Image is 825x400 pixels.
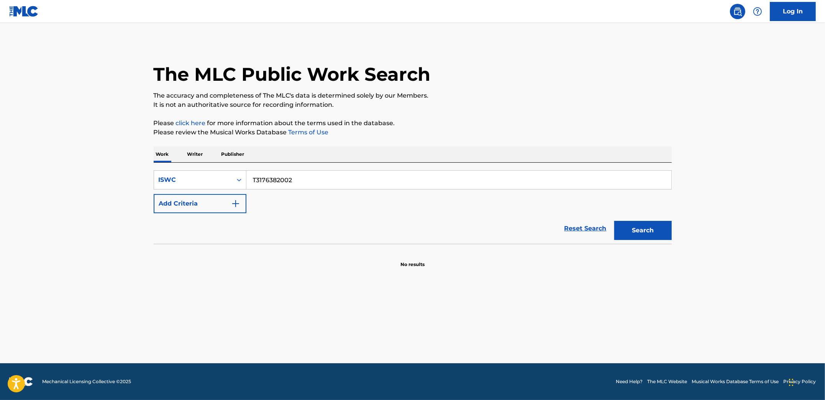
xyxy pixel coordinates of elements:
a: Reset Search [561,220,610,237]
div: ISWC [159,175,228,184]
p: No results [400,252,425,268]
iframe: Chat Widget [787,363,825,400]
img: help [753,7,762,16]
p: Publisher [219,146,247,162]
a: Need Help? [616,378,643,385]
button: Add Criteria [154,194,246,213]
span: Mechanical Licensing Collective © 2025 [42,378,131,385]
p: The accuracy and completeness of The MLC's data is determined solely by our Members. [154,91,672,100]
p: Please review the Musical Works Database [154,128,672,137]
p: Writer [185,146,205,162]
img: 9d2ae6d4665cec9f34b9.svg [231,199,240,208]
a: Terms of Use [287,129,329,136]
a: The MLC Website [647,378,687,385]
p: Work [154,146,171,162]
p: Please for more information about the terms used in the database. [154,119,672,128]
img: search [733,7,742,16]
p: It is not an authoritative source for recording information. [154,100,672,109]
a: Privacy Policy [783,378,816,385]
a: Log In [770,2,816,21]
div: Help [750,4,765,19]
a: click here [176,119,206,127]
a: Public Search [730,4,745,19]
img: logo [9,377,33,386]
img: MLC Logo [9,6,39,17]
h1: The MLC Public Work Search [154,63,431,86]
button: Search [614,221,672,240]
form: Search Form [154,170,672,244]
a: Musical Works Database Terms of Use [692,378,779,385]
div: Drag [789,371,794,394]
